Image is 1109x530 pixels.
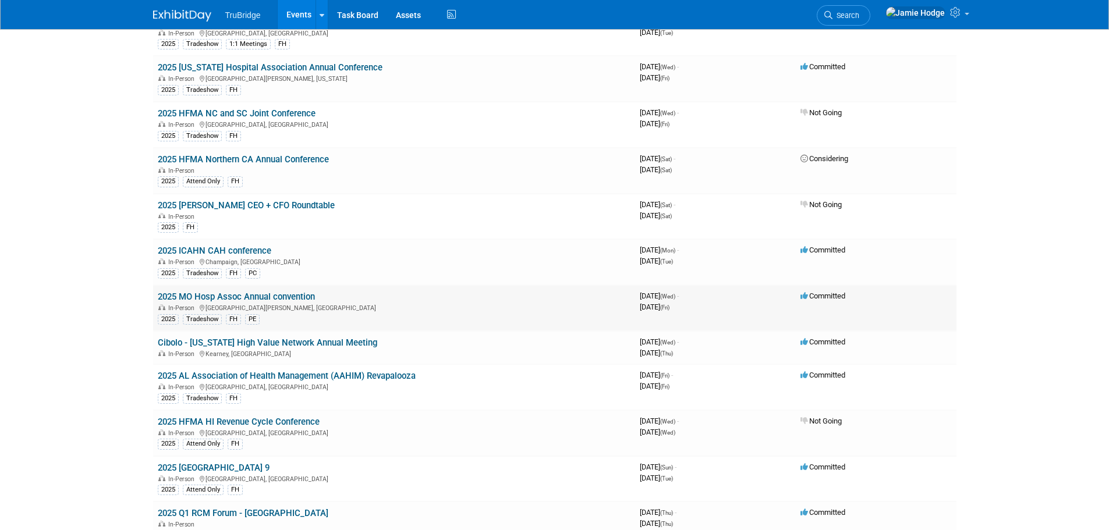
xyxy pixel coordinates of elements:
[158,258,165,264] img: In-Person Event
[158,257,630,266] div: Champaign, [GEOGRAPHIC_DATA]
[677,108,679,117] span: -
[158,73,630,83] div: [GEOGRAPHIC_DATA][PERSON_NAME], [US_STATE]
[158,85,179,95] div: 2025
[153,10,211,22] img: ExhibitDay
[158,417,320,427] a: 2025 HFMA HI Revenue Cycle Conference
[245,268,260,279] div: PC
[168,304,198,312] span: In-Person
[226,85,241,95] div: FH
[800,337,845,346] span: Committed
[885,6,945,19] img: Jamie Hodge
[228,176,243,187] div: FH
[660,75,669,81] span: (Fri)
[158,119,630,129] div: [GEOGRAPHIC_DATA], [GEOGRAPHIC_DATA]
[640,211,672,220] span: [DATE]
[671,371,673,379] span: -
[660,304,669,311] span: (Fri)
[168,75,198,83] span: In-Person
[158,463,270,473] a: 2025 [GEOGRAPHIC_DATA] 9
[158,429,165,435] img: In-Person Event
[660,30,673,36] span: (Tue)
[660,521,673,527] span: (Thu)
[158,350,165,356] img: In-Person Event
[226,314,241,325] div: FH
[640,417,679,425] span: [DATE]
[183,268,222,279] div: Tradeshow
[660,247,675,254] span: (Mon)
[660,213,672,219] span: (Sat)
[660,110,675,116] span: (Wed)
[817,5,870,26] a: Search
[158,121,165,127] img: In-Person Event
[832,11,859,20] span: Search
[640,348,673,357] span: [DATE]
[800,246,845,254] span: Committed
[158,154,329,165] a: 2025 HFMA Northern CA Annual Conference
[158,508,328,518] a: 2025 Q1 RCM Forum - [GEOGRAPHIC_DATA]
[225,10,261,20] span: TruBridge
[158,348,630,358] div: Kearney, [GEOGRAPHIC_DATA]
[800,108,842,117] span: Not Going
[640,519,673,528] span: [DATE]
[677,246,679,254] span: -
[168,521,198,528] span: In-Person
[660,372,669,379] span: (Fri)
[660,464,673,471] span: (Sun)
[677,417,679,425] span: -
[660,293,675,300] span: (Wed)
[660,350,673,357] span: (Thu)
[640,303,669,311] span: [DATE]
[640,474,673,482] span: [DATE]
[158,337,377,348] a: Cibolo - [US_STATE] High Value Network Annual Meeting
[228,485,243,495] div: FH
[660,475,673,482] span: (Tue)
[640,154,675,163] span: [DATE]
[226,393,241,404] div: FH
[158,303,630,312] div: [GEOGRAPHIC_DATA][PERSON_NAME], [GEOGRAPHIC_DATA]
[158,200,335,211] a: 2025 [PERSON_NAME] CEO + CFO Roundtable
[800,200,842,209] span: Not Going
[168,429,198,437] span: In-Person
[168,167,198,175] span: In-Person
[158,371,416,381] a: 2025 AL Association of Health Management (AAHIM) Revapalooza
[640,119,669,128] span: [DATE]
[226,131,241,141] div: FH
[158,382,630,391] div: [GEOGRAPHIC_DATA], [GEOGRAPHIC_DATA]
[660,258,673,265] span: (Tue)
[158,475,165,481] img: In-Person Event
[640,73,669,82] span: [DATE]
[640,200,675,209] span: [DATE]
[660,510,673,516] span: (Thu)
[800,508,845,517] span: Committed
[800,154,848,163] span: Considering
[158,474,630,483] div: [GEOGRAPHIC_DATA], [GEOGRAPHIC_DATA]
[158,75,165,81] img: In-Person Event
[158,383,165,389] img: In-Person Event
[640,108,679,117] span: [DATE]
[800,62,845,71] span: Committed
[183,314,222,325] div: Tradeshow
[158,176,179,187] div: 2025
[158,439,179,449] div: 2025
[183,439,224,449] div: Attend Only
[660,383,669,390] span: (Fri)
[800,417,842,425] span: Not Going
[158,291,315,302] a: 2025 MO Hosp Assoc Annual convention
[800,291,845,300] span: Committed
[660,121,669,127] span: (Fri)
[168,383,198,391] span: In-Person
[158,428,630,437] div: [GEOGRAPHIC_DATA], [GEOGRAPHIC_DATA]
[226,268,241,279] div: FH
[640,508,676,517] span: [DATE]
[660,202,672,208] span: (Sat)
[158,393,179,404] div: 2025
[183,176,224,187] div: Attend Only
[640,165,672,174] span: [DATE]
[183,131,222,141] div: Tradeshow
[674,154,675,163] span: -
[158,167,165,173] img: In-Person Event
[640,382,669,390] span: [DATE]
[168,30,198,37] span: In-Person
[158,485,179,495] div: 2025
[158,314,179,325] div: 2025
